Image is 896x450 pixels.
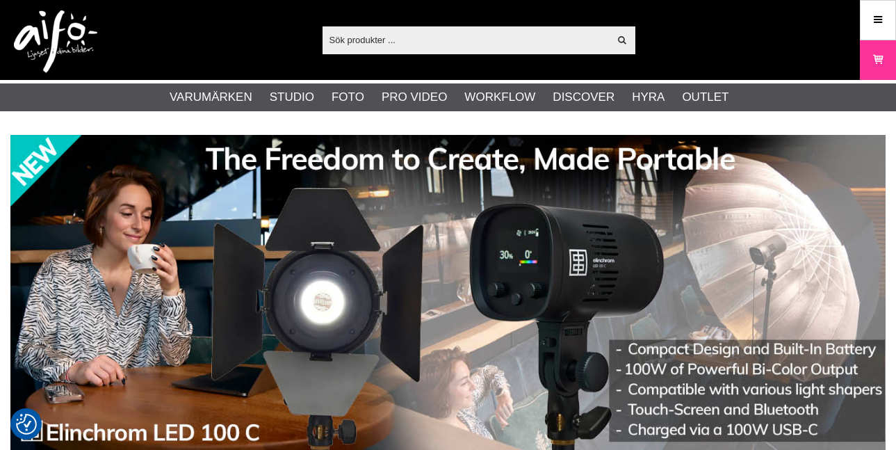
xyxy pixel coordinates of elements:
[464,88,535,106] a: Workflow
[270,88,314,106] a: Studio
[682,88,728,106] a: Outlet
[10,135,886,450] img: Annons:002 banner-elin-led100c11390x.jpg
[16,414,37,435] img: Revisit consent button
[632,88,665,106] a: Hyra
[382,88,447,106] a: Pro Video
[332,88,364,106] a: Foto
[16,412,37,437] button: Samtyckesinställningar
[323,29,610,50] input: Sök produkter ...
[170,88,252,106] a: Varumärken
[14,10,97,73] img: logo.png
[553,88,614,106] a: Discover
